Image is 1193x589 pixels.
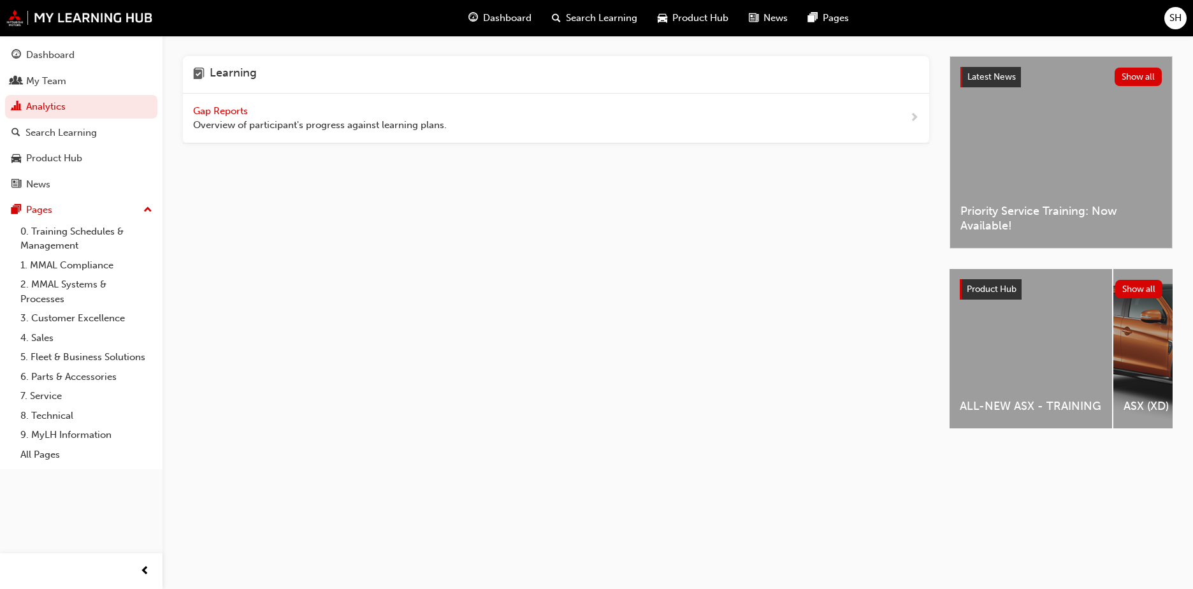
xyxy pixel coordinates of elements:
span: chart-icon [11,101,21,113]
h4: Learning [210,66,257,83]
a: search-iconSearch Learning [542,5,647,31]
div: Dashboard [26,48,75,62]
a: All Pages [15,445,157,465]
span: news-icon [749,10,758,26]
span: ALL-NEW ASX - TRAINING [960,399,1102,414]
a: pages-iconPages [798,5,859,31]
button: Show all [1115,68,1162,86]
a: 4. Sales [15,328,157,348]
img: mmal [6,10,153,26]
div: Pages [26,203,52,217]
button: Pages [5,198,157,222]
a: 5. Fleet & Business Solutions [15,347,157,367]
button: DashboardMy TeamAnalyticsSearch LearningProduct HubNews [5,41,157,198]
span: up-icon [143,202,152,219]
span: search-icon [552,10,561,26]
span: Product Hub [967,284,1016,294]
span: people-icon [11,76,21,87]
span: Dashboard [483,11,531,25]
a: Latest NewsShow all [960,67,1162,87]
span: SH [1169,11,1182,25]
span: Pages [823,11,849,25]
a: car-iconProduct Hub [647,5,739,31]
a: Dashboard [5,43,157,67]
a: 1. MMAL Compliance [15,256,157,275]
span: car-icon [11,153,21,164]
span: next-icon [909,110,919,126]
span: Gap Reports [193,105,250,117]
a: 0. Training Schedules & Management [15,222,157,256]
span: News [763,11,788,25]
div: My Team [26,74,66,89]
span: guage-icon [468,10,478,26]
span: pages-icon [11,205,21,216]
a: 7. Service [15,386,157,406]
div: News [26,177,50,192]
div: Product Hub [26,151,82,166]
span: search-icon [11,127,20,139]
span: news-icon [11,179,21,191]
span: Search Learning [566,11,637,25]
a: 6. Parts & Accessories [15,367,157,387]
a: 9. MyLH Information [15,425,157,445]
span: Latest News [967,71,1016,82]
button: Show all [1115,280,1163,298]
a: guage-iconDashboard [458,5,542,31]
span: learning-icon [193,66,205,83]
a: Product HubShow all [960,279,1162,300]
span: car-icon [658,10,667,26]
a: 2. MMAL Systems & Processes [15,275,157,309]
span: Priority Service Training: Now Available! [960,204,1162,233]
a: news-iconNews [739,5,798,31]
span: guage-icon [11,50,21,61]
span: prev-icon [140,564,150,579]
a: Analytics [5,95,157,119]
a: 3. Customer Excellence [15,309,157,328]
a: News [5,173,157,196]
a: My Team [5,69,157,93]
span: pages-icon [808,10,818,26]
button: SH [1164,7,1187,29]
span: Overview of participant's progress against learning plans. [193,118,447,133]
span: Product Hub [672,11,728,25]
a: Gap Reports Overview of participant's progress against learning plans.next-icon [183,94,929,143]
div: Search Learning [25,126,97,140]
a: 8. Technical [15,406,157,426]
a: Product Hub [5,147,157,170]
a: Search Learning [5,121,157,145]
a: Latest NewsShow allPriority Service Training: Now Available! [950,56,1173,249]
a: ALL-NEW ASX - TRAINING [950,269,1112,428]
